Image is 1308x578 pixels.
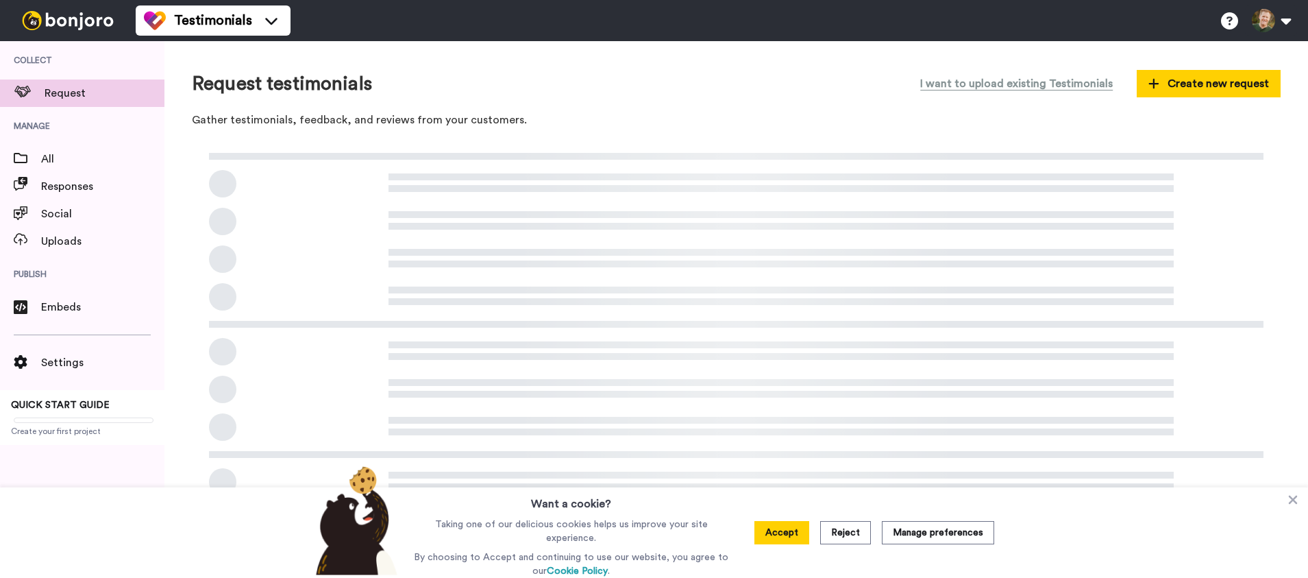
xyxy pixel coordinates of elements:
span: Create new request [1148,75,1269,92]
span: Testimonials [174,11,252,30]
span: Social [41,206,164,222]
span: QUICK START GUIDE [11,400,110,410]
span: All [41,151,164,167]
span: Uploads [41,233,164,250]
button: Accept [754,521,809,544]
span: I want to upload existing Testimonials [920,75,1113,92]
button: Manage preferences [882,521,994,544]
p: Gather testimonials, feedback, and reviews from your customers. [192,112,1281,128]
h1: Request testimonials [192,73,372,95]
span: Create your first project [11,426,153,437]
span: Embeds [41,299,164,315]
img: tm-color.svg [144,10,166,32]
h3: Want a cookie? [531,487,611,512]
img: bear-with-cookie.png [304,466,405,575]
button: Reject [820,521,871,544]
span: Responses [41,178,164,195]
span: Request [45,85,164,101]
button: Create new request [1137,70,1281,97]
a: Cookie Policy [547,566,608,576]
span: Settings [41,354,164,371]
p: By choosing to Accept and continuing to use our website, you agree to our . [410,551,732,578]
p: Taking one of our delicious cookies helps us improve your site experience. [410,518,732,545]
img: bj-logo-header-white.svg [16,11,119,30]
button: I want to upload existing Testimonials [910,69,1123,99]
